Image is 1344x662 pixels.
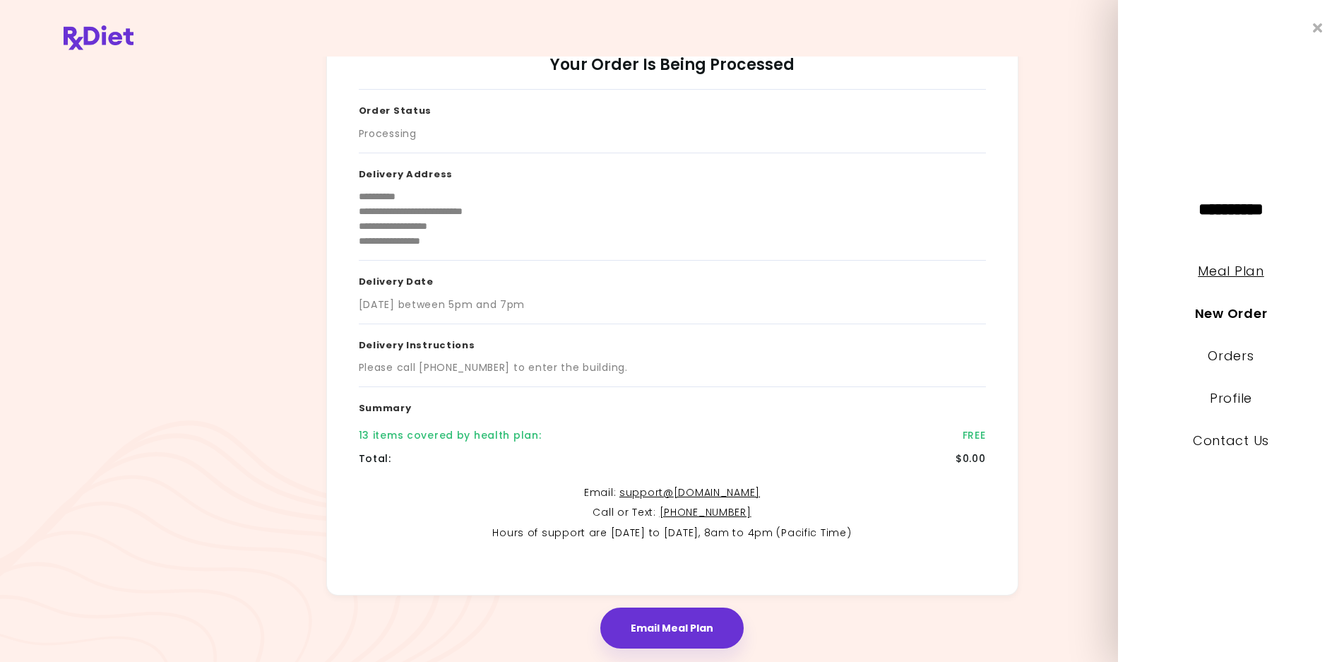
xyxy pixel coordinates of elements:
i: Close [1313,21,1323,35]
h3: Delivery Date [359,261,986,297]
a: Contact Us [1193,432,1269,449]
h2: Your Order Is Being Processed [359,55,986,90]
div: Please call [PHONE_NUMBER] to enter the building. [359,360,628,375]
h3: Summary [359,387,986,424]
p: Hours of support are [DATE] to [DATE], 8am to 4pm (Pacific Time) [359,525,986,542]
div: Total : [359,451,391,466]
h3: Delivery Instructions [359,324,986,361]
h3: Order Status [359,90,986,126]
img: RxDiet [64,25,133,50]
p: Call or Text : [359,504,986,521]
div: [DATE] between 5pm and 7pm [359,297,525,312]
a: [PHONE_NUMBER] [660,505,751,519]
a: Profile [1210,389,1252,407]
div: $0.00 [956,451,986,466]
a: Orders [1208,347,1254,365]
p: Email : [359,485,986,502]
div: Processing [359,126,417,141]
button: Email Meal Plan [600,608,744,649]
h3: Delivery Address [359,153,986,190]
div: FREE [963,428,986,443]
a: support@[DOMAIN_NAME] [619,485,760,500]
div: 13 items covered by health plan : [359,428,542,443]
a: Meal Plan [1198,262,1263,280]
a: New Order [1195,305,1267,322]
